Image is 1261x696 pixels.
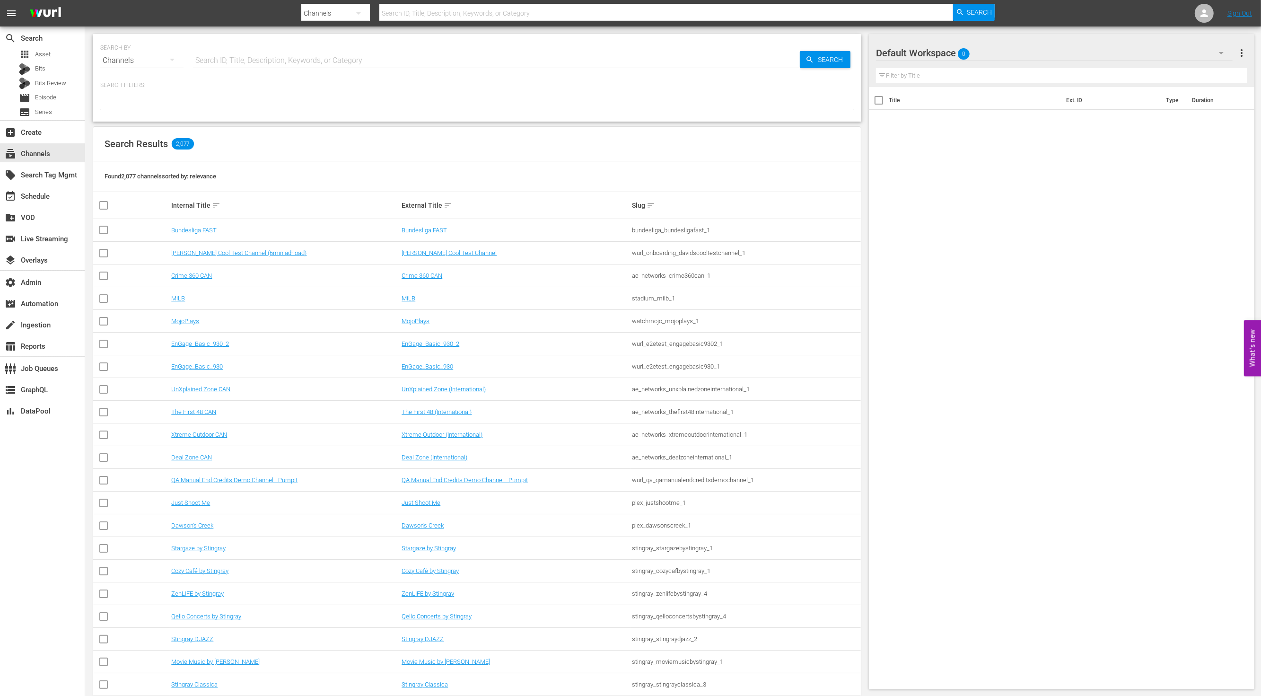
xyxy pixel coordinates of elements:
span: sort [647,201,655,210]
span: Episode [35,93,56,102]
a: EnGage_Basic_930_2 [402,340,459,347]
img: ans4CAIJ8jUAAAAAAAAAAAAAAAAAAAAAAAAgQb4GAAAAAAAAAAAAAAAAAAAAAAAAJMjXAAAAAAAAAAAAAAAAAAAAAAAAgAT5G... [23,2,68,25]
div: Slug [632,200,859,211]
div: stingray_moviemusicbystingray_1 [632,658,859,665]
span: Job Queues [5,363,16,374]
a: ZenLIFE by Stingray [171,590,224,597]
a: Movie Music by [PERSON_NAME] [171,658,260,665]
span: Overlays [5,255,16,266]
div: stingray_stingraydjazz_2 [632,635,859,643]
a: UnXplained Zone (International) [402,386,486,393]
a: Crime 360 CAN [171,272,212,279]
a: Just Shoot Me [171,499,210,506]
a: Cozy Café by Stingray [171,567,228,574]
span: Search Tag Mgmt [5,169,16,181]
div: stingray_qelloconcertsbystingray_4 [632,613,859,620]
div: ae_networks_thefirst48international_1 [632,408,859,415]
div: stingray_cozycafbystingray_1 [632,567,859,574]
span: Bits Review [35,79,66,88]
a: Dawson's Creek [402,522,444,529]
div: Bits Review [19,78,30,89]
th: Title [889,87,1060,114]
th: Duration [1186,87,1243,114]
span: GraphQL [5,384,16,396]
a: Stingray DJAZZ [171,635,213,643]
a: [PERSON_NAME] Cool Test Channel [402,249,497,256]
th: Type [1160,87,1186,114]
a: Deal Zone CAN [171,454,212,461]
span: menu [6,8,17,19]
a: Bundesliga FAST [402,227,447,234]
span: Create [5,127,16,138]
a: Stingray DJAZZ [402,635,444,643]
div: stingray_stargazebystingray_1 [632,545,859,552]
span: Reports [5,341,16,352]
span: Series [19,106,30,118]
a: Xtreme Outdoor CAN [171,431,227,438]
a: EnGage_Basic_930 [402,363,453,370]
a: Bundesliga FAST [171,227,217,234]
span: 0 [958,44,970,64]
div: stingray_zenlifebystingray_4 [632,590,859,597]
a: MiLB [402,295,415,302]
span: Search Results [105,138,168,150]
span: Search [814,51,850,68]
a: MiLB [171,295,185,302]
button: more_vert [1236,42,1247,64]
a: Stingray Classica [402,681,448,688]
a: QA Manual End Credits Demo Channel - Pumpit [171,476,298,484]
a: MojoPlays [171,317,199,325]
a: EnGage_Basic_930 [171,363,223,370]
a: The First 48 (International) [402,408,472,415]
a: Sign Out [1227,9,1252,17]
span: Schedule [5,191,16,202]
button: Search [953,4,995,21]
div: watchmojo_mojoplays_1 [632,317,859,325]
a: Deal Zone (International) [402,454,467,461]
a: MojoPlays [402,317,429,325]
span: Search [967,4,992,21]
div: ae_networks_xtremeoutdoorinternational_1 [632,431,859,438]
div: ae_networks_dealzoneinternational_1 [632,454,859,461]
a: QA Manual End Credits Demo Channel - Pumpit [402,476,528,484]
a: Movie Music by [PERSON_NAME] [402,658,490,665]
div: wurl_e2etest_engagebasic930_1 [632,363,859,370]
a: EnGage_Basic_930_2 [171,340,229,347]
span: DataPool [5,405,16,417]
span: Found 2,077 channels sorted by: relevance [105,173,216,180]
a: [PERSON_NAME] Cool Test Channel (6min ad-load) [171,249,306,256]
div: Bits [19,63,30,75]
a: Just Shoot Me [402,499,440,506]
div: Channels [100,47,184,74]
th: Ext. ID [1060,87,1160,114]
div: ae_networks_crime360can_1 [632,272,859,279]
div: wurl_e2etest_engagebasic9302_1 [632,340,859,347]
button: Search [800,51,850,68]
div: Default Workspace [876,40,1233,66]
a: Stargaze by Stingray [402,545,456,552]
span: Episode [19,92,30,104]
span: Search [5,33,16,44]
a: Xtreme Outdoor (International) [402,431,482,438]
a: Stingray Classica [171,681,218,688]
span: Asset [19,49,30,60]
span: Asset [35,50,51,59]
span: VOD [5,212,16,223]
div: plex_dawsonscreek_1 [632,522,859,529]
div: Internal Title [171,200,399,211]
span: Channels [5,148,16,159]
div: plex_justshootme_1 [632,499,859,506]
a: Stargaze by Stingray [171,545,226,552]
div: stadium_milb_1 [632,295,859,302]
span: 2,077 [172,138,194,150]
a: UnXplained Zone CAN [171,386,230,393]
span: sort [212,201,220,210]
span: sort [444,201,452,210]
button: Open Feedback Widget [1244,320,1261,376]
div: External Title [402,200,629,211]
span: Automation [5,298,16,309]
div: stingray_stingrayclassica_3 [632,681,859,688]
span: Admin [5,277,16,288]
a: ZenLIFE by Stingray [402,590,454,597]
span: more_vert [1236,47,1247,59]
